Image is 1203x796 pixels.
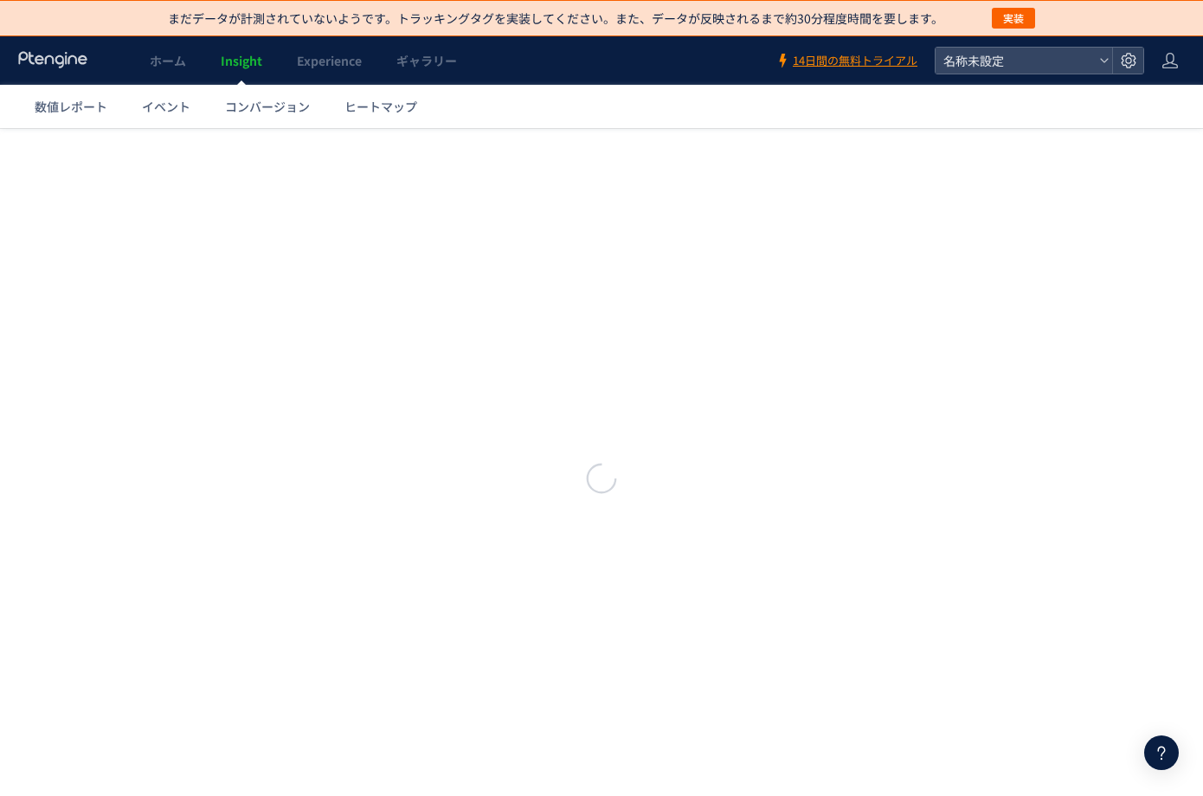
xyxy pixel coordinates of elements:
span: 名称未設定 [938,48,1092,74]
span: コンバージョン [225,98,310,115]
span: 実装 [1003,8,1024,29]
span: 14日間の無料トライアル [793,53,917,69]
span: イベント [142,98,190,115]
p: まだデータが計測されていないようです。トラッキングタグを実装してください。また、データが反映されるまで約30分程度時間を要します。 [168,10,943,27]
button: 実装 [992,8,1035,29]
span: ホーム [150,52,186,69]
span: ヒートマップ [344,98,417,115]
span: Insight [221,52,262,69]
a: 14日間の無料トライアル [775,53,917,69]
span: 数値レポート [35,98,107,115]
span: Experience [297,52,362,69]
span: ギャラリー [396,52,457,69]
